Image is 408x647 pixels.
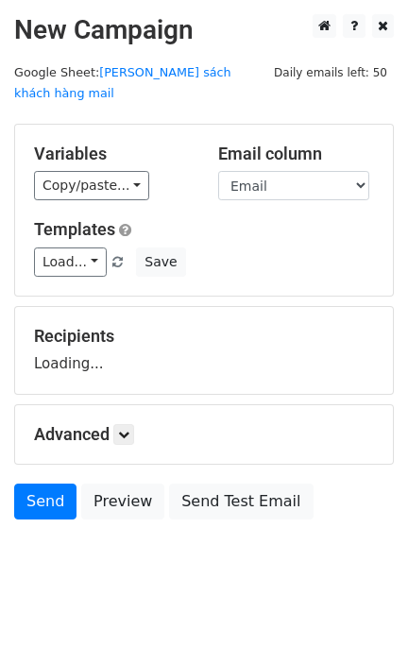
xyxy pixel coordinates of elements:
a: Preview [81,484,164,519]
h5: Variables [34,144,190,164]
h5: Recipients [34,326,374,347]
a: Send [14,484,76,519]
button: Save [136,247,185,277]
a: Send Test Email [169,484,313,519]
span: Daily emails left: 50 [267,62,394,83]
h2: New Campaign [14,14,394,46]
a: Templates [34,219,115,239]
small: Google Sheet: [14,65,231,101]
h5: Advanced [34,424,374,445]
a: Load... [34,247,107,277]
a: [PERSON_NAME] sách khách hàng mail [14,65,231,101]
a: Copy/paste... [34,171,149,200]
a: Daily emails left: 50 [267,65,394,79]
h5: Email column [218,144,374,164]
div: Loading... [34,326,374,375]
